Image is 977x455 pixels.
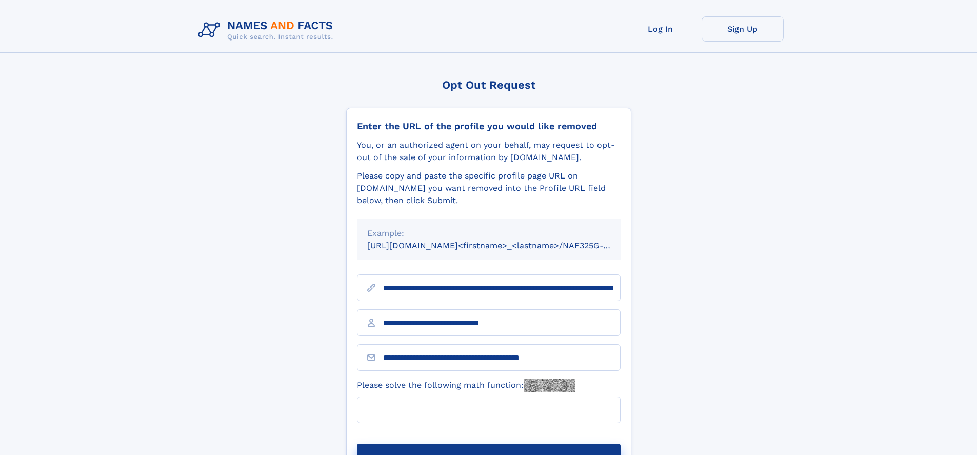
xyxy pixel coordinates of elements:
div: You, or an authorized agent on your behalf, may request to opt-out of the sale of your informatio... [357,139,621,164]
div: Enter the URL of the profile you would like removed [357,121,621,132]
div: Example: [367,227,610,240]
a: Log In [620,16,702,42]
div: Opt Out Request [346,78,631,91]
a: Sign Up [702,16,784,42]
img: Logo Names and Facts [194,16,342,44]
small: [URL][DOMAIN_NAME]<firstname>_<lastname>/NAF325G-xxxxxxxx [367,241,640,250]
div: Please copy and paste the specific profile page URL on [DOMAIN_NAME] you want removed into the Pr... [357,170,621,207]
label: Please solve the following math function: [357,379,575,392]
